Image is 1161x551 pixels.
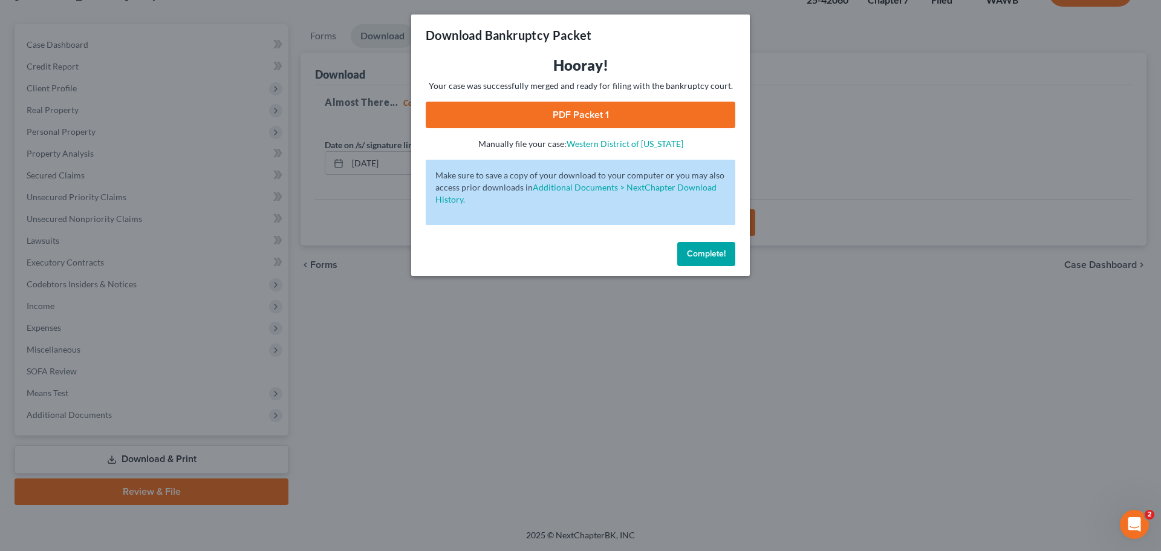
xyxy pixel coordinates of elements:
button: Complete! [677,242,735,266]
h3: Hooray! [426,56,735,75]
span: Complete! [687,249,726,259]
iframe: Intercom live chat [1120,510,1149,539]
a: PDF Packet 1 [426,102,735,128]
h3: Download Bankruptcy Packet [426,27,591,44]
span: 2 [1145,510,1154,520]
a: Additional Documents > NextChapter Download History. [435,182,717,204]
a: Western District of [US_STATE] [567,139,683,149]
p: Your case was successfully merged and ready for filing with the bankruptcy court. [426,80,735,92]
p: Manually file your case: [426,138,735,150]
p: Make sure to save a copy of your download to your computer or you may also access prior downloads in [435,169,726,206]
